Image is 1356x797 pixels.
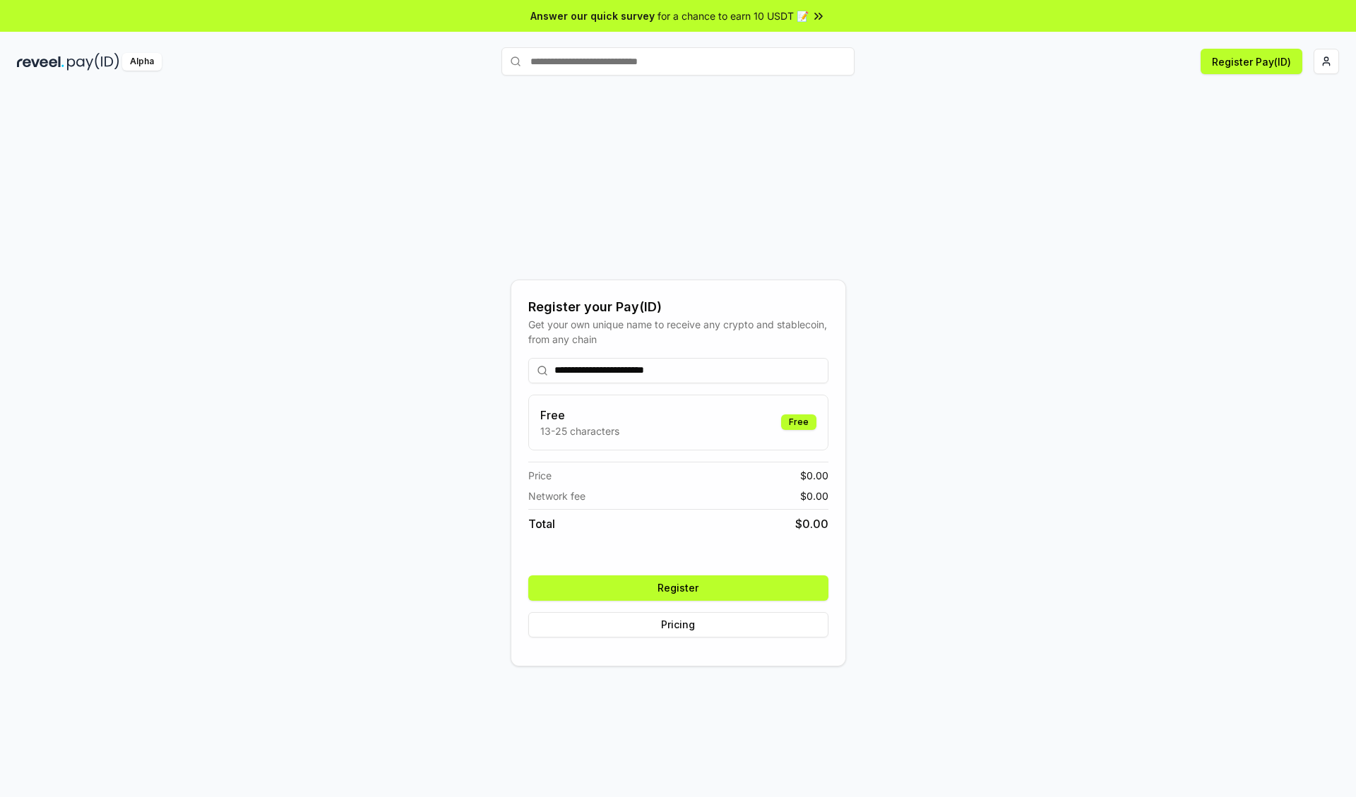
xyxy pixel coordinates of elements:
[658,8,809,23] span: for a chance to earn 10 USDT 📝
[67,53,119,71] img: pay_id
[528,468,552,483] span: Price
[1201,49,1302,74] button: Register Pay(ID)
[122,53,162,71] div: Alpha
[528,317,828,347] div: Get your own unique name to receive any crypto and stablecoin, from any chain
[540,407,619,424] h3: Free
[17,53,64,71] img: reveel_dark
[530,8,655,23] span: Answer our quick survey
[528,612,828,637] button: Pricing
[781,414,816,430] div: Free
[528,489,585,503] span: Network fee
[528,515,555,532] span: Total
[528,575,828,601] button: Register
[800,489,828,503] span: $ 0.00
[528,297,828,317] div: Register your Pay(ID)
[800,468,828,483] span: $ 0.00
[795,515,828,532] span: $ 0.00
[540,424,619,438] p: 13-25 characters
